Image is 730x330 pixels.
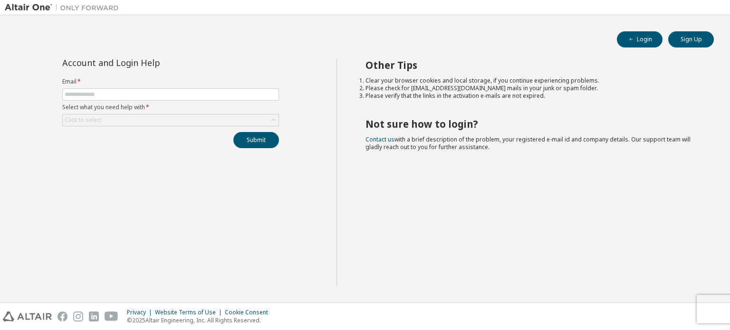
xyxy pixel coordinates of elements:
[3,311,52,321] img: altair_logo.svg
[365,135,691,151] span: with a brief description of the problem, your registered e-mail id and company details. Our suppo...
[65,116,102,124] div: Click to select
[233,132,279,148] button: Submit
[127,309,155,316] div: Privacy
[89,311,99,321] img: linkedin.svg
[63,114,279,126] div: Click to select
[365,77,697,85] li: Clear your browser cookies and local storage, if you continue experiencing problems.
[105,311,118,321] img: youtube.svg
[365,92,697,100] li: Please verify that the links in the activation e-mails are not expired.
[58,311,67,321] img: facebook.svg
[668,31,714,47] button: Sign Up
[225,309,274,316] div: Cookie Consent
[617,31,663,47] button: Login
[155,309,225,316] div: Website Terms of Use
[5,3,124,12] img: Altair One
[127,316,274,324] p: © 2025 Altair Engineering, Inc. All Rights Reserved.
[365,85,697,92] li: Please check for [EMAIL_ADDRESS][DOMAIN_NAME] mails in your junk or spam folder.
[62,104,279,111] label: Select what you need help with
[365,59,697,71] h2: Other Tips
[62,78,279,85] label: Email
[62,59,236,66] div: Account and Login Help
[73,311,83,321] img: instagram.svg
[365,135,394,143] a: Contact us
[365,118,697,130] h2: Not sure how to login?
